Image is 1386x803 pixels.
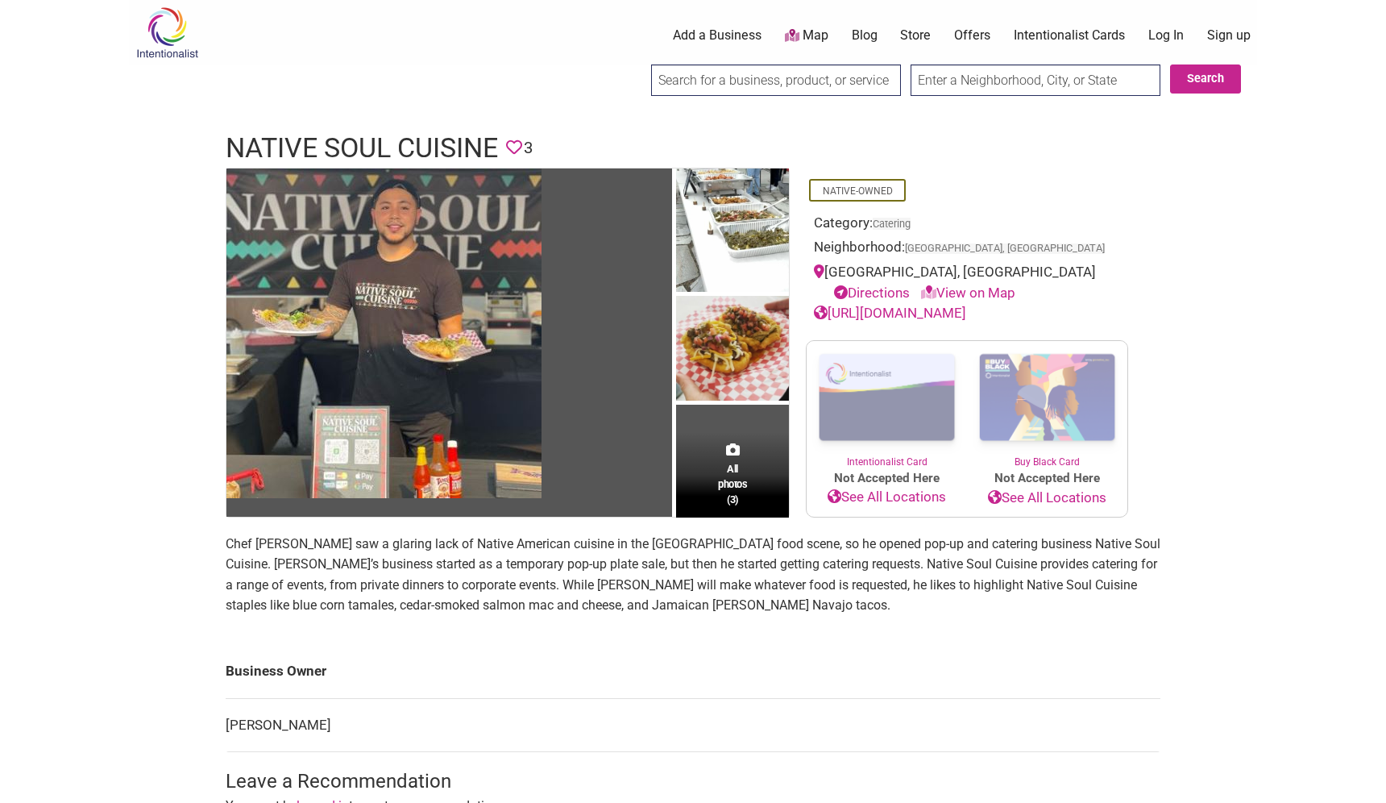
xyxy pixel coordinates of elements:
[921,285,1015,301] a: View on Map
[226,534,1160,616] p: Chef [PERSON_NAME] saw a glaring lack of Native American cuisine in the [GEOGRAPHIC_DATA] food sc...
[823,185,893,197] a: Native-Owned
[718,461,747,507] span: All photos (3)
[1170,64,1241,94] button: Search
[852,27,878,44] a: Blog
[814,213,1120,238] div: Category:
[834,285,910,301] a: Directions
[226,698,1160,752] td: [PERSON_NAME]
[129,6,205,59] img: Intentionalist
[954,27,990,44] a: Offers
[673,27,761,44] a: Add a Business
[807,341,967,469] a: Intentionalist Card
[967,341,1127,470] a: Buy Black Card
[1207,27,1251,44] a: Sign up
[785,27,828,45] a: Map
[967,341,1127,456] img: Buy Black Card
[226,169,542,498] img: Native Soul Cuisine
[506,135,522,160] span: You must be logged in to save favorites.
[911,64,1160,96] input: Enter a Neighborhood, City, or State
[814,305,966,321] a: [URL][DOMAIN_NAME]
[807,487,967,508] a: See All Locations
[1148,27,1184,44] a: Log In
[676,169,789,297] img: Native Soul Cuisine
[807,469,967,488] span: Not Accepted Here
[226,768,1160,796] h3: Leave a Recommendation
[651,64,901,96] input: Search for a business, product, or service
[967,469,1127,488] span: Not Accepted Here
[1014,27,1125,44] a: Intentionalist Cards
[676,296,789,405] img: Native Soul Cuisine
[226,645,1160,698] td: Business Owner
[807,341,967,455] img: Intentionalist Card
[900,27,931,44] a: Store
[226,129,498,168] h1: Native Soul Cuisine
[524,135,533,160] span: 3
[814,237,1120,262] div: Neighborhood:
[905,243,1105,254] span: [GEOGRAPHIC_DATA], [GEOGRAPHIC_DATA]
[873,218,911,230] a: Catering
[967,488,1127,509] a: See All Locations
[814,262,1120,303] div: [GEOGRAPHIC_DATA], [GEOGRAPHIC_DATA]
